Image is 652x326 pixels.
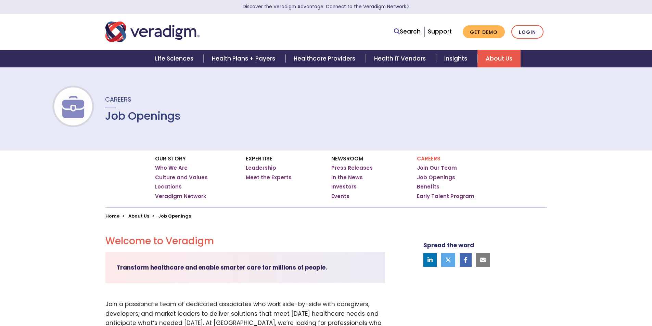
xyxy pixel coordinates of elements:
[417,183,439,190] a: Benefits
[116,263,327,272] strong: Transform healthcare and enable smarter care for millions of people.
[436,50,477,67] a: Insights
[105,213,119,219] a: Home
[511,25,544,39] a: Login
[105,95,131,104] span: Careers
[243,3,409,10] a: Discover the Veradigm Advantage: Connect to the Veradigm NetworkLearn More
[394,27,421,36] a: Search
[155,193,206,200] a: Veradigm Network
[331,165,373,171] a: Press Releases
[246,174,292,181] a: Meet the Experts
[246,165,276,171] a: Leadership
[428,27,452,36] a: Support
[423,241,474,249] strong: Spread the word
[477,50,521,67] a: About Us
[331,183,357,190] a: Investors
[366,50,436,67] a: Health IT Vendors
[417,193,474,200] a: Early Talent Program
[155,183,182,190] a: Locations
[417,165,457,171] a: Join Our Team
[147,50,204,67] a: Life Sciences
[155,174,208,181] a: Culture and Values
[331,193,349,200] a: Events
[204,50,285,67] a: Health Plans + Payers
[128,213,149,219] a: About Us
[155,165,188,171] a: Who We Are
[406,3,409,10] span: Learn More
[285,50,366,67] a: Healthcare Providers
[105,109,181,122] h1: Job Openings
[463,25,505,39] a: Get Demo
[331,174,363,181] a: In the News
[105,21,200,43] img: Veradigm logo
[105,235,385,247] h2: Welcome to Veradigm
[417,174,455,181] a: Job Openings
